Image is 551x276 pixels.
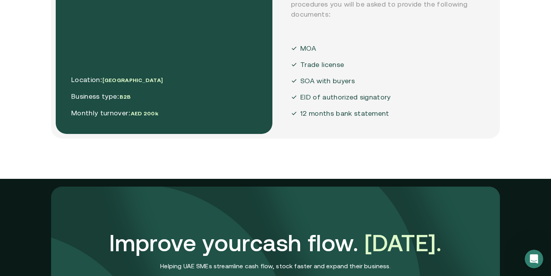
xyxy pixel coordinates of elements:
p: 12 months bank statement [300,108,389,118]
img: Moa [291,62,297,68]
iframe: Intercom live chat [525,250,543,268]
img: Moa [291,45,297,51]
img: Moa [291,78,297,84]
p: Business type: [71,91,163,102]
img: Moa [291,94,297,100]
p: EID of authorized signatory [300,92,391,102]
span: AED 200k [131,110,158,117]
h3: Improve your cash flow. [109,229,441,257]
p: MOA [300,43,316,53]
p: SOA with buyers [300,76,355,86]
p: Trade license [300,60,344,70]
p: Location: [71,75,163,85]
p: Helping UAE SMEs streamline cash flow, stock faster and expand their business. [160,262,390,271]
img: Moa [291,110,297,117]
p: Monthly turnover: [71,108,163,118]
span: [GEOGRAPHIC_DATA] [103,77,163,83]
span: [DATE]. [364,230,441,256]
span: B2B [120,94,131,100]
